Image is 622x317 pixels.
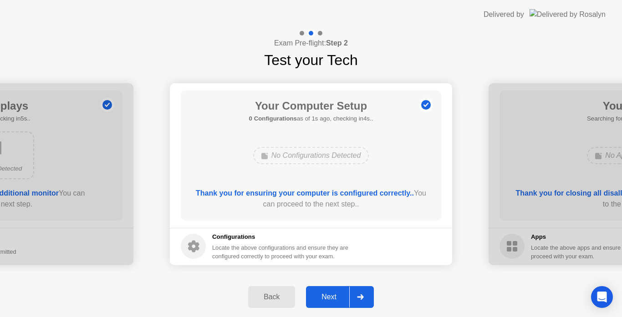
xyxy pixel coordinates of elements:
div: Back [251,293,292,301]
h5: Configurations [212,232,350,242]
h4: Exam Pre-flight: [274,38,348,49]
div: Next [309,293,349,301]
img: Delivered by Rosalyn [530,9,606,20]
button: Next [306,286,374,308]
div: Delivered by [484,9,524,20]
h1: Test your Tech [264,49,358,71]
div: You can proceed to the next step.. [194,188,428,210]
button: Back [248,286,295,308]
div: Open Intercom Messenger [591,286,613,308]
div: Locate the above configurations and ensure they are configured correctly to proceed with your exam. [212,243,350,261]
h5: as of 1s ago, checking in4s.. [249,114,373,123]
b: Step 2 [326,39,348,47]
b: 0 Configurations [249,115,297,122]
div: No Configurations Detected [253,147,369,164]
b: Thank you for ensuring your computer is configured correctly.. [196,189,414,197]
h1: Your Computer Setup [249,98,373,114]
